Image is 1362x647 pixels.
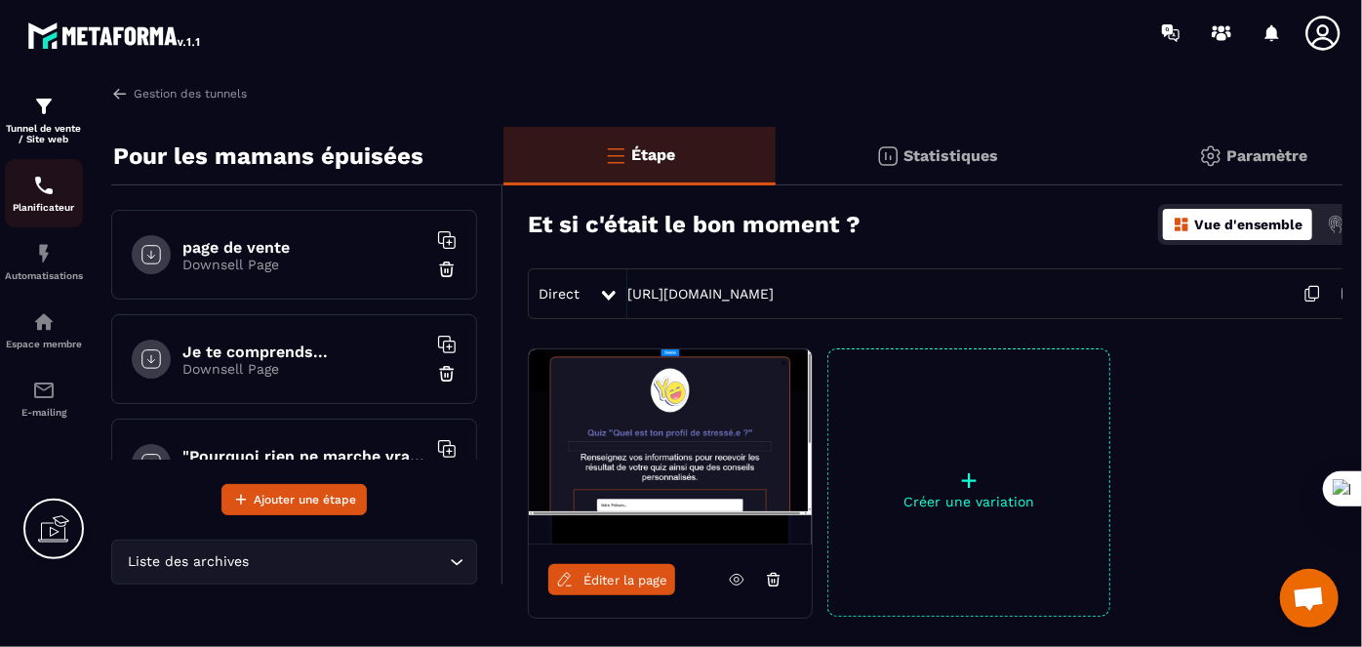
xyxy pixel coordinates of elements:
span: Ajouter une étape [254,490,356,509]
input: Search for option [254,551,445,573]
img: automations [32,310,56,334]
h3: Et si c'était le bon moment ? [528,211,861,238]
a: schedulerschedulerPlanificateur [5,159,83,227]
p: Pour les mamans épuisées [113,137,423,176]
img: formation [32,95,56,118]
h6: Je te comprends... [182,343,426,361]
img: dashboard-orange.40269519.svg [1173,216,1190,233]
img: stats.20deebd0.svg [876,144,900,168]
img: setting-gr.5f69749f.svg [1199,144,1222,168]
button: Ajouter une étape [221,484,367,515]
a: [URL][DOMAIN_NAME] [627,286,774,302]
p: Automatisations [5,270,83,281]
img: automations [32,242,56,265]
a: emailemailE-mailing [5,364,83,432]
img: scheduler [32,174,56,197]
a: automationsautomationsAutomatisations [5,227,83,296]
p: Paramètre [1227,146,1308,165]
p: Downsell Page [182,361,426,377]
p: Downsell Page [182,257,426,272]
img: logo [27,18,203,53]
img: trash [437,364,457,384]
a: formationformationTunnel de vente / Site web [5,80,83,159]
img: trash [437,260,457,279]
span: Éditer la page [583,573,667,587]
a: Gestion des tunnels [111,85,247,102]
img: bars-o.4a397970.svg [604,143,627,167]
h6: "Pourquoi rien ne marche vraiment" [182,447,426,465]
a: Éditer la page [548,564,675,595]
p: Espace membre [5,339,83,349]
p: Tunnel de vente / Site web [5,123,83,144]
img: arrow [111,85,129,102]
span: Liste des archives [124,551,254,573]
span: Direct [539,286,580,302]
img: image [529,349,812,545]
p: E-mailing [5,407,83,418]
p: Créer une variation [828,494,1109,509]
p: + [828,466,1109,494]
h6: page de vente [182,238,426,257]
p: Planificateur [5,202,83,213]
a: Ouvrir le chat [1280,569,1339,627]
img: actions.d6e523a2.png [1327,216,1344,233]
p: Statistiques [904,146,999,165]
img: email [32,379,56,402]
div: Search for option [111,540,477,585]
a: automationsautomationsEspace membre [5,296,83,364]
p: Étape [632,145,676,164]
p: Vue d'ensemble [1194,217,1302,232]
